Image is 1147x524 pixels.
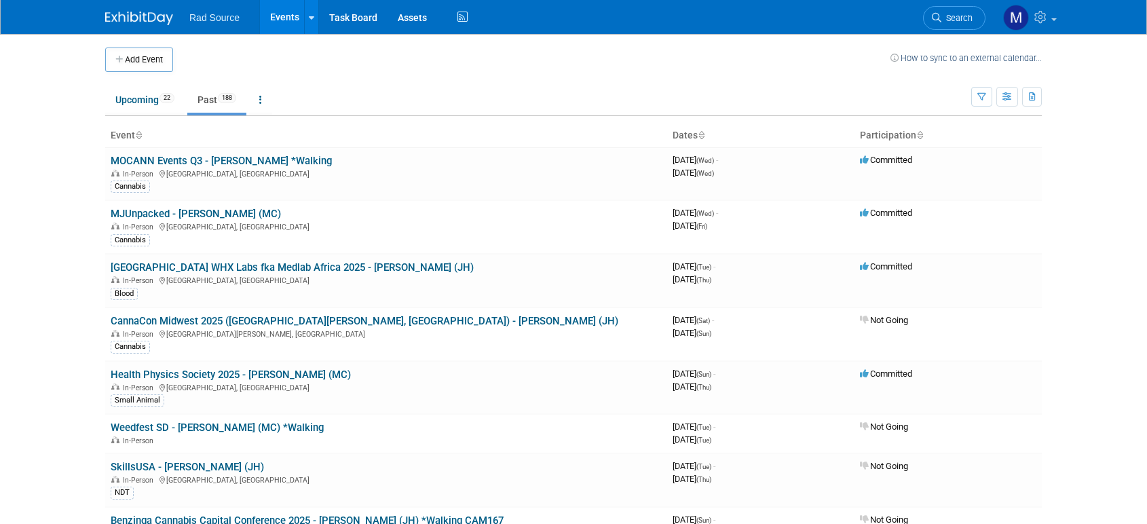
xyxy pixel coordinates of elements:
a: Sort by Start Date [698,130,704,141]
img: Melissa Conboy [1003,5,1029,31]
span: (Sun) [696,371,711,378]
span: Committed [860,261,912,272]
span: - [716,208,718,218]
th: Dates [667,124,854,147]
img: In-Person Event [111,170,119,176]
a: Sort by Participation Type [916,130,923,141]
a: MJUnpacked - [PERSON_NAME] (MC) [111,208,281,220]
span: In-Person [123,436,157,445]
span: [DATE] [673,461,715,471]
span: - [713,261,715,272]
button: Add Event [105,48,173,72]
img: In-Person Event [111,330,119,337]
span: 22 [159,93,174,103]
span: [DATE] [673,474,711,484]
span: [DATE] [673,274,711,284]
span: (Sun) [696,517,711,524]
th: Participation [854,124,1042,147]
span: [DATE] [673,434,711,445]
span: [DATE] [673,155,718,165]
span: [DATE] [673,328,711,338]
span: (Thu) [696,276,711,284]
span: - [713,461,715,471]
a: How to sync to an external calendar... [890,53,1042,63]
span: In-Person [123,276,157,285]
th: Event [105,124,667,147]
span: [DATE] [673,422,715,432]
span: Not Going [860,315,908,325]
span: (Thu) [696,476,711,483]
span: In-Person [123,330,157,339]
span: - [713,422,715,432]
div: [GEOGRAPHIC_DATA], [GEOGRAPHIC_DATA] [111,274,662,285]
a: Sort by Event Name [135,130,142,141]
span: (Fri) [696,223,707,230]
div: [GEOGRAPHIC_DATA][PERSON_NAME], [GEOGRAPHIC_DATA] [111,328,662,339]
span: Search [941,13,973,23]
span: [DATE] [673,261,715,272]
span: In-Person [123,223,157,231]
a: Weedfest SD - [PERSON_NAME] (MC) *Walking [111,422,324,434]
span: Committed [860,155,912,165]
a: Upcoming22 [105,87,185,113]
div: Small Animal [111,394,164,407]
a: CannaCon Midwest 2025 ([GEOGRAPHIC_DATA][PERSON_NAME], [GEOGRAPHIC_DATA]) - [PERSON_NAME] (JH) [111,315,618,327]
span: - [713,369,715,379]
span: Rad Source [189,12,240,23]
span: [DATE] [673,315,714,325]
span: [DATE] [673,381,711,392]
div: Blood [111,288,138,300]
span: (Tue) [696,436,711,444]
span: (Tue) [696,424,711,431]
span: [DATE] [673,168,714,178]
img: In-Person Event [111,436,119,443]
span: Not Going [860,461,908,471]
span: In-Person [123,170,157,179]
span: (Wed) [696,210,714,217]
span: [DATE] [673,221,707,231]
span: Committed [860,208,912,218]
span: [DATE] [673,208,718,218]
a: MOCANN Events Q3 - [PERSON_NAME] *Walking [111,155,332,167]
div: Cannabis [111,234,150,246]
span: (Tue) [696,463,711,470]
div: Cannabis [111,341,150,353]
span: (Thu) [696,383,711,391]
span: 188 [218,93,236,103]
img: In-Person Event [111,223,119,229]
span: (Tue) [696,263,711,271]
span: In-Person [123,383,157,392]
span: (Sat) [696,317,710,324]
div: [GEOGRAPHIC_DATA], [GEOGRAPHIC_DATA] [111,381,662,392]
span: Committed [860,369,912,379]
div: Cannabis [111,181,150,193]
span: (Sun) [696,330,711,337]
img: In-Person Event [111,383,119,390]
div: NDT [111,487,134,499]
img: ExhibitDay [105,12,173,25]
div: [GEOGRAPHIC_DATA], [GEOGRAPHIC_DATA] [111,221,662,231]
span: - [712,315,714,325]
img: In-Person Event [111,276,119,283]
span: [DATE] [673,369,715,379]
a: SkillsUSA - [PERSON_NAME] (JH) [111,461,264,473]
a: Health Physics Society 2025 - [PERSON_NAME] (MC) [111,369,351,381]
a: Past188 [187,87,246,113]
span: - [716,155,718,165]
span: (Wed) [696,157,714,164]
a: [GEOGRAPHIC_DATA] WHX Labs fka Medlab Africa 2025 - [PERSON_NAME] (JH) [111,261,474,274]
span: Not Going [860,422,908,432]
div: [GEOGRAPHIC_DATA], [GEOGRAPHIC_DATA] [111,474,662,485]
div: [GEOGRAPHIC_DATA], [GEOGRAPHIC_DATA] [111,168,662,179]
span: In-Person [123,476,157,485]
span: (Wed) [696,170,714,177]
a: Search [923,6,985,30]
img: In-Person Event [111,476,119,483]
